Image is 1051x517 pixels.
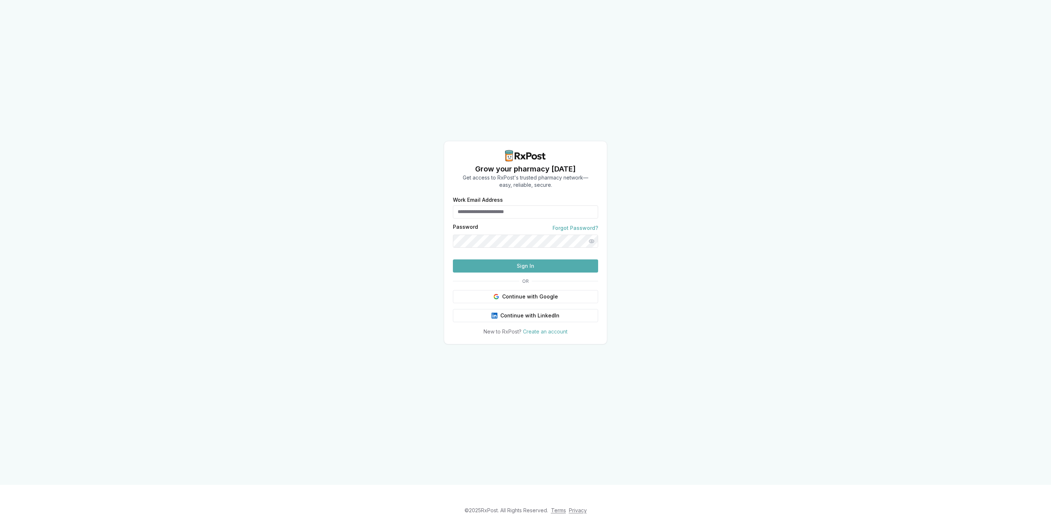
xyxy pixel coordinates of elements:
span: New to RxPost? [484,328,521,335]
h1: Grow your pharmacy [DATE] [463,164,588,174]
img: Google [493,294,499,300]
button: Continue with LinkedIn [453,309,598,322]
button: Sign In [453,259,598,273]
a: Terms [551,507,566,513]
img: RxPost Logo [502,150,549,162]
a: Privacy [569,507,587,513]
label: Work Email Address [453,197,598,202]
button: Continue with Google [453,290,598,303]
span: OR [519,278,532,284]
a: Create an account [523,328,567,335]
p: Get access to RxPost's trusted pharmacy network— easy, reliable, secure. [463,174,588,189]
a: Forgot Password? [553,224,598,232]
img: LinkedIn [492,313,497,319]
label: Password [453,224,478,232]
button: Show password [585,235,598,248]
